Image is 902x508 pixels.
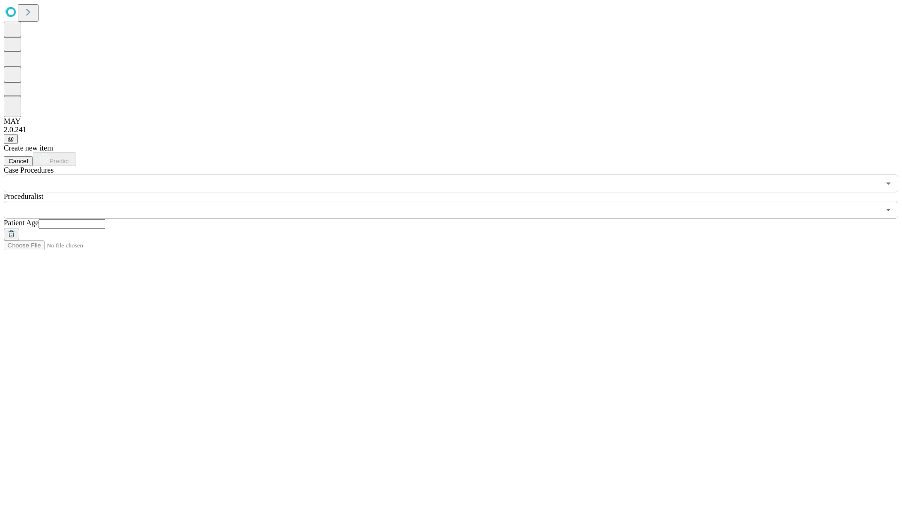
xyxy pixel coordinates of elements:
[4,134,18,144] button: @
[4,192,43,200] span: Proceduralist
[8,135,14,143] span: @
[33,152,76,166] button: Predict
[882,177,895,190] button: Open
[882,203,895,216] button: Open
[4,126,898,134] div: 2.0.241
[4,219,39,227] span: Patient Age
[8,158,28,165] span: Cancel
[4,117,898,126] div: MAY
[4,156,33,166] button: Cancel
[4,144,53,152] span: Create new item
[49,158,69,165] span: Predict
[4,166,54,174] span: Scheduled Procedure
